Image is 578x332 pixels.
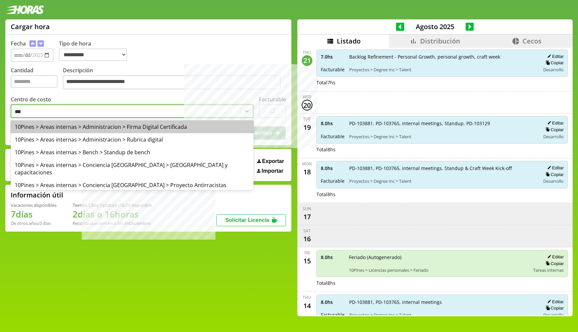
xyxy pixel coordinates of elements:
div: 20 [302,100,312,110]
span: Desarrollo [543,178,564,184]
select: Tipo de hora [59,49,127,61]
label: Fecha [11,40,26,47]
button: Editar [545,120,564,126]
span: Desarrollo [543,134,564,140]
div: Recordá que vencen a fin de [73,220,152,226]
div: Sun [303,206,311,212]
div: 17 [302,212,312,222]
span: 8.0 hs [321,299,345,305]
span: Desarrollo [543,312,564,318]
textarea: Descripción [63,75,281,89]
span: Facturable [321,66,345,73]
h1: 2 días o 16 horas [73,208,152,220]
span: Facturable [321,133,345,140]
button: Copiar [544,261,564,266]
button: Solicitar Licencia [216,214,286,226]
div: Thu [303,50,311,55]
div: 19 [302,122,312,133]
div: 10Pines > Areas internas > Administracion > Rubrica digital [11,133,254,146]
button: Exportar [255,158,286,165]
button: Copiar [544,127,564,133]
button: Editar [545,165,564,171]
span: PD-103881, PD-103765, internal meetings [349,299,536,305]
span: PD-103881, PD-103765, internal meetings, Standup, PD-103129 [349,120,536,127]
span: Importar [262,168,283,174]
div: Total 7 hs [316,79,568,86]
div: Mon [302,161,312,167]
div: scrollable content [297,48,573,315]
input: Cantidad [11,75,58,88]
div: Sat [303,228,311,234]
div: De otros años: 0 días [11,220,57,226]
button: Copiar [544,305,564,311]
span: 8.0 hs [321,254,344,260]
h1: 7 días [11,208,57,220]
div: 10Pines > Areas internas > Administracion > Firma Digital Certificada [11,120,254,133]
span: 7.0 hs [321,54,345,60]
button: Editar [545,254,564,260]
button: Copiar [544,172,564,177]
div: 10Pines > Areas internas > Conciencia [GEOGRAPHIC_DATA] > [GEOGRAPHIC_DATA] y capacitaciones [11,159,254,179]
span: Proyectos > Degree Inc > Talent [349,178,536,184]
span: Listado [337,36,361,46]
img: logotipo [5,5,44,14]
div: 14 [302,300,312,311]
span: 8.0 hs [321,120,345,127]
div: 10Pines > Areas internas > Bench > Standup de bench [11,146,254,159]
label: Descripción [63,67,286,91]
label: Centro de costo [11,96,51,103]
button: Copiar [544,60,564,66]
span: Facturable [321,312,345,318]
span: Exportar [262,158,284,164]
span: Proyectos > Degree Inc > Talent [349,67,536,73]
h2: Información útil [11,190,63,199]
div: Wed [302,94,311,100]
span: Solicitar Licencia [225,217,269,223]
span: Facturable [321,178,345,184]
div: Fri [304,250,310,256]
div: Thu [303,295,311,300]
b: Diciembre [129,220,150,226]
span: Backlog Refinement - Personal Growth, personal growth, craft week [349,54,536,60]
span: Proyectos > Degree Inc > Talent [349,134,536,140]
div: 16 [302,234,312,244]
span: Desarrollo [543,67,564,73]
span: Feriado (Autogenerado) [349,254,529,260]
label: Tipo de hora [59,40,132,62]
label: Cantidad [11,67,63,91]
div: Vacaciones disponibles [11,202,57,208]
span: 8.0 hs [321,165,345,171]
button: Editar [545,54,564,59]
div: Total 8 hs [316,146,568,153]
button: Editar [545,299,564,305]
div: Total 8 hs [316,280,568,286]
div: 10Pines > Areas internas > Conciencia [GEOGRAPHIC_DATA] > Proyecto Antirracistas [11,179,254,191]
span: 10Pines > Licencias personales > Feriado [349,267,529,273]
span: Agosto 2025 [404,22,466,31]
div: Total 8 hs [316,191,568,197]
div: 15 [302,256,312,266]
div: Tue [303,116,311,122]
span: PD-103881, PD-103765, internal meetings, Standup & Craft Week Kick-off [349,165,536,171]
span: Cecos [522,36,542,46]
div: 21 [302,55,312,66]
h1: Cargar hora [11,22,50,31]
span: Distribución [420,36,460,46]
div: Tiempo Libre Optativo (TiLO) disponible [73,202,152,208]
span: Proyectos > Degree Inc > Talent [349,312,536,318]
label: Facturable [259,96,286,103]
span: Tareas internas [533,267,564,273]
div: 18 [302,167,312,177]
